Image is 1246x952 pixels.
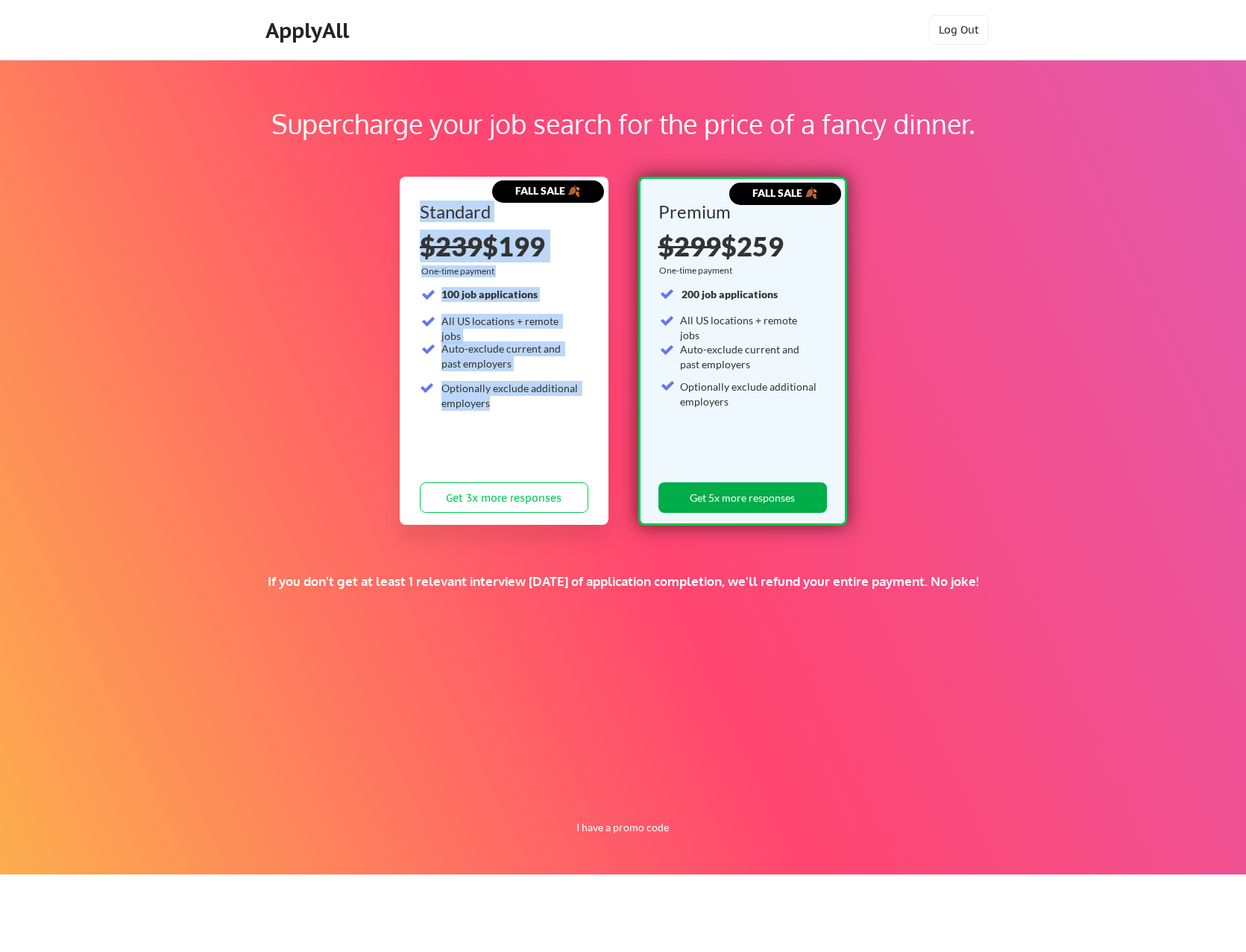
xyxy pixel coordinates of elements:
[420,233,588,259] div: $199
[420,230,482,262] s: $239
[420,482,588,513] button: Get 3x more responses
[421,265,499,277] div: One-time payment
[567,819,677,836] button: I have a promo code
[658,230,721,262] s: $299
[515,184,580,197] strong: FALL SALE 🍂
[441,341,579,371] div: Auto-exclude current and past employers
[680,342,818,371] div: Auto-exclude current and past employers
[95,104,1151,144] div: Supercharge your job search for the price of a fancy dinner.
[259,573,987,590] div: If you don't get at least 1 relevant interview [DATE] of application completion, we'll refund you...
[659,265,737,277] div: One-time payment
[441,381,579,410] div: Optionally exclude additional employers
[680,379,818,409] div: Optionally exclude additional employers
[658,482,827,513] button: Get 5x more responses
[658,203,822,221] div: Premium
[752,186,817,199] strong: FALL SALE 🍂
[680,313,818,342] div: All US locations + remote jobs
[682,288,778,300] strong: 200 job applications
[658,233,822,259] div: $259
[420,203,583,221] div: Standard
[441,288,538,300] strong: 100 job applications
[441,314,579,343] div: All US locations + remote jobs
[929,15,989,45] button: Log Out
[265,18,353,43] div: ApplyAll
